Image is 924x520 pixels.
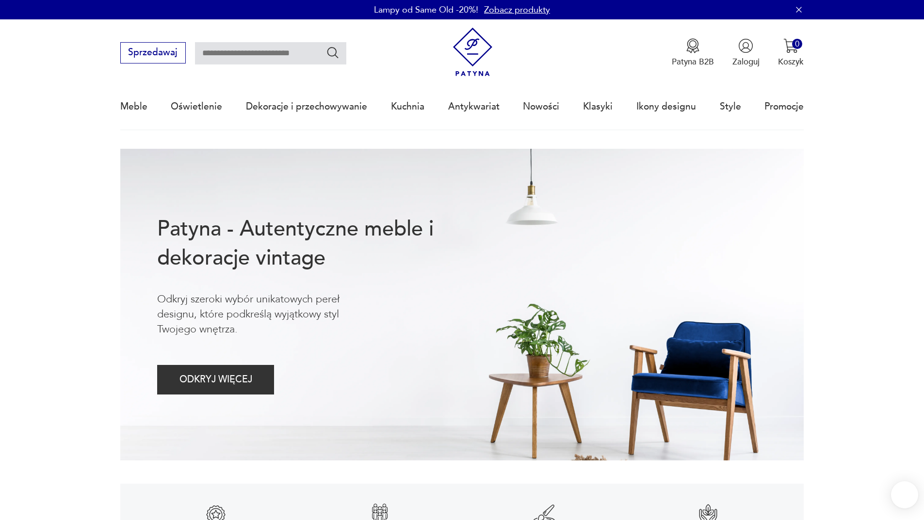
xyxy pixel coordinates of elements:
a: Sprzedawaj [120,49,186,57]
img: Ikona koszyka [783,38,798,53]
button: Sprzedawaj [120,42,186,63]
a: Zobacz produkty [484,4,550,16]
a: Style [720,84,741,129]
a: Meble [120,84,147,129]
a: Klasyki [583,84,613,129]
button: Szukaj [326,46,340,60]
a: Ikona medaluPatyna B2B [672,38,714,67]
h1: Patyna - Autentyczne meble i dekoracje vintage [157,215,471,273]
p: Lampy od Same Old -20%! [374,4,478,16]
p: Odkryj szeroki wybór unikatowych pereł designu, które podkreślą wyjątkowy styl Twojego wnętrza. [157,292,378,337]
a: Antykwariat [448,84,500,129]
a: Kuchnia [391,84,424,129]
img: Ikonka użytkownika [738,38,753,53]
button: Patyna B2B [672,38,714,67]
a: ODKRYJ WIĘCEJ [157,377,274,384]
p: Koszyk [778,56,804,67]
p: Patyna B2B [672,56,714,67]
a: Promocje [764,84,804,129]
iframe: Smartsupp widget button [891,481,918,508]
a: Ikony designu [636,84,696,129]
img: Ikona medalu [685,38,700,53]
a: Nowości [523,84,559,129]
button: 0Koszyk [778,38,804,67]
a: Oświetlenie [171,84,222,129]
p: Zaloguj [732,56,760,67]
button: ODKRYJ WIĘCEJ [157,365,274,394]
button: Zaloguj [732,38,760,67]
div: 0 [792,39,802,49]
a: Dekoracje i przechowywanie [246,84,367,129]
img: Patyna - sklep z meblami i dekoracjami vintage [448,28,497,77]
